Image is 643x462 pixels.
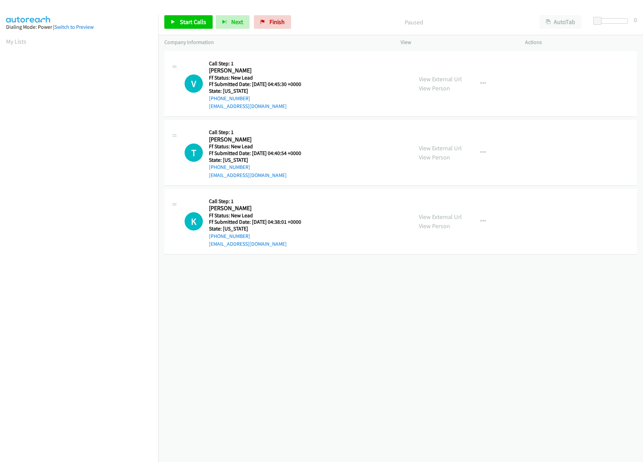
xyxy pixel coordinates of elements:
[209,60,310,67] h5: Call Step: 1
[209,150,310,157] h5: Ff Submitted Date: [DATE] 04:40:54 +0000
[209,136,310,144] h2: [PERSON_NAME]
[209,212,310,219] h5: Ff Status: New Lead
[209,198,310,205] h5: Call Step: 1
[209,164,250,170] a: [PHONE_NUMBER]
[269,18,285,26] span: Finish
[401,38,513,46] p: View
[231,18,243,26] span: Next
[209,88,310,94] h5: State: [US_STATE]
[254,15,291,29] a: Finish
[6,23,152,31] div: Dialing Mode: Power |
[525,38,637,46] p: Actions
[419,84,450,92] a: View Person
[6,52,158,374] iframe: Dialpad
[419,222,450,230] a: View Person
[209,219,310,225] h5: Ff Submitted Date: [DATE] 04:38:01 +0000
[6,38,26,45] a: My Lists
[209,81,310,88] h5: Ff Submitted Date: [DATE] 04:45:30 +0000
[597,18,628,24] div: Delay between calls (in seconds)
[209,143,310,150] h5: Ff Status: New Lead
[209,225,310,232] h5: State: [US_STATE]
[209,67,310,74] h2: [PERSON_NAME]
[185,74,203,93] h1: V
[185,144,203,162] div: The call is yet to be attempted
[540,15,581,29] button: AutoTab
[209,204,310,212] h2: [PERSON_NAME]
[209,172,287,178] a: [EMAIL_ADDRESS][DOMAIN_NAME]
[164,38,388,46] p: Company Information
[185,74,203,93] div: The call is yet to be attempted
[419,75,462,83] a: View External Url
[185,212,203,230] div: The call is yet to be attempted
[209,233,250,239] a: [PHONE_NUMBER]
[300,18,527,27] p: Paused
[419,144,462,152] a: View External Url
[419,213,462,221] a: View External Url
[209,74,310,81] h5: Ff Status: New Lead
[164,15,213,29] a: Start Calls
[419,153,450,161] a: View Person
[209,95,250,102] a: [PHONE_NUMBER]
[54,24,94,30] a: Switch to Preview
[216,15,249,29] button: Next
[209,157,310,163] h5: State: [US_STATE]
[209,129,310,136] h5: Call Step: 1
[209,103,287,109] a: [EMAIL_ADDRESS][DOMAIN_NAME]
[209,241,287,247] a: [EMAIL_ADDRESS][DOMAIN_NAME]
[180,18,206,26] span: Start Calls
[185,212,203,230] h1: K
[634,15,637,24] div: 0
[185,144,203,162] h1: T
